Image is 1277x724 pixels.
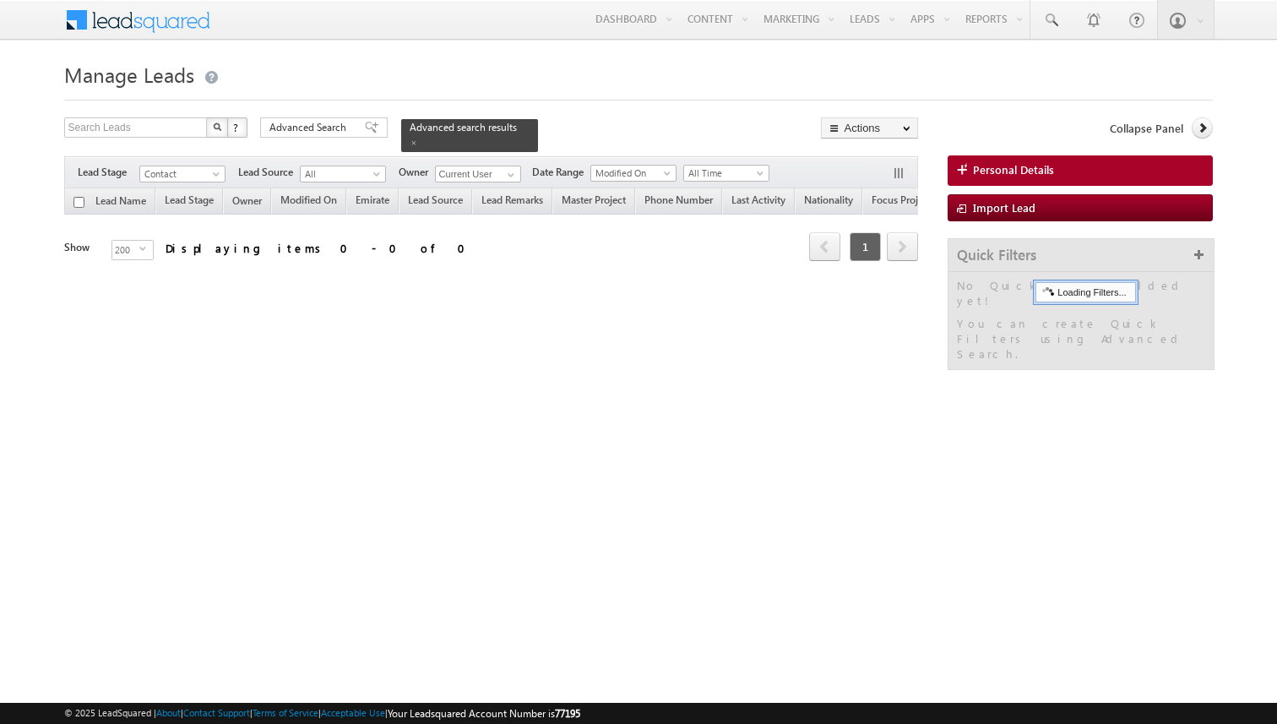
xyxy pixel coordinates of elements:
[64,61,194,88] span: Manage Leads
[973,200,1035,215] span: Import Lead
[973,162,1054,177] span: Personal Details
[636,191,721,213] a: Phone Number
[399,191,471,213] a: Lead Source
[301,166,381,182] span: All
[233,120,241,134] span: ?
[272,191,345,213] a: Modified On
[253,707,318,718] a: Terms of Service
[112,241,139,259] span: 200
[872,193,932,206] span: Focus Project
[183,707,250,718] a: Contact Support
[388,707,580,720] span: Your Leadsquared Account Number is
[408,193,463,206] span: Lead Source
[723,191,794,213] a: Last Activity
[300,166,386,182] a: All
[73,197,84,208] input: Check all records
[166,238,475,258] div: Displaying items 0 - 0 of 0
[481,193,543,206] span: Lead Remarks
[227,117,247,138] button: ?
[809,232,840,261] span: prev
[804,193,853,206] span: Nationality
[156,707,181,718] a: About
[532,165,590,180] span: Date Range
[555,707,580,720] span: 77195
[562,193,626,206] span: Master Project
[410,121,517,133] span: Advanced search results
[821,117,918,139] button: Actions
[64,240,98,255] div: Show
[435,166,521,182] input: Type to Search
[165,193,214,206] span: Lead Stage
[591,166,671,181] span: Modified On
[64,705,580,721] span: © 2025 LeadSquared | | | | |
[78,165,139,180] span: Lead Stage
[269,120,351,135] span: Advanced Search
[948,155,1213,186] a: Personal Details
[140,166,220,182] span: Contact
[1110,121,1183,136] span: Collapse Panel
[850,232,881,261] span: 1
[399,165,435,180] span: Owner
[238,165,300,180] span: Lead Source
[347,191,398,213] a: Emirate
[139,166,226,182] a: Contact
[139,245,153,253] span: select
[863,191,940,213] a: Focus Project
[553,191,634,213] a: Master Project
[809,234,840,261] a: prev
[644,193,713,206] span: Phone Number
[887,232,918,261] span: next
[156,191,222,213] a: Lead Stage
[87,192,155,214] a: Lead Name
[1035,282,1135,302] div: Loading Filters...
[887,234,918,261] a: next
[321,707,385,718] a: Acceptable Use
[213,122,221,131] img: Search
[498,166,519,183] a: Show All Items
[280,193,337,206] span: Modified On
[684,166,764,181] span: All Time
[590,165,677,182] a: Modified On
[796,191,861,213] a: Nationality
[473,191,552,213] a: Lead Remarks
[232,194,262,207] span: Owner
[356,193,389,206] span: Emirate
[683,165,769,182] a: All Time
